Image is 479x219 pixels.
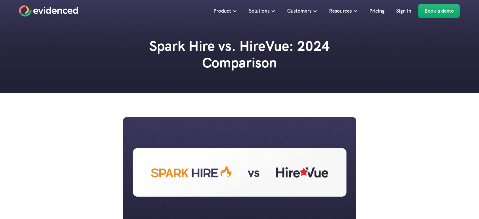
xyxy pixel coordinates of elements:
p: Solutions [249,7,270,15]
p: Pricing [369,7,385,15]
p: Resources [329,7,352,15]
p: Book a demo [425,7,454,15]
a: Home [19,5,78,17]
a: Book a demo [418,4,460,18]
h2: Spark Hire vs. HireVue: 2024 Comparison [145,38,334,71]
p: Customers [287,7,311,15]
p: Product [214,7,231,15]
a: Pricing [365,4,389,18]
a: Sign In [391,4,416,18]
p: Sign In [396,7,411,15]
